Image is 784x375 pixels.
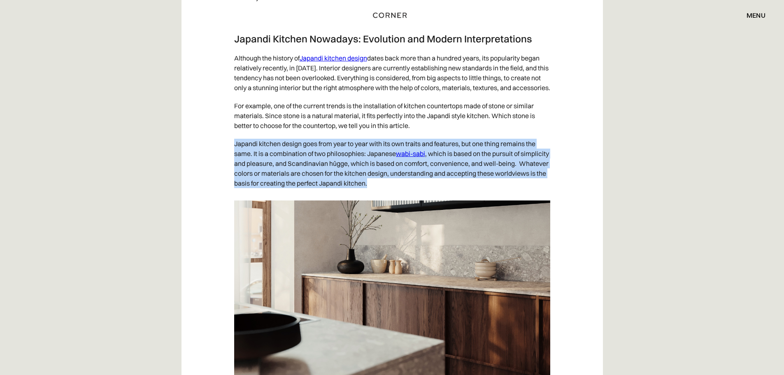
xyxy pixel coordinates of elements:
[234,33,550,45] h3: Japandi Kitchen Nowadays: Evolution and Modern Interpretations
[234,49,550,97] p: Although the history of dates back more than a hundred years, its popularity began relatively rec...
[396,149,425,158] a: wabi-sabi
[364,10,420,21] a: home
[738,8,765,22] div: menu
[747,12,765,19] div: menu
[234,97,550,135] p: For example, one of the current trends is the installation of kitchen countertops made of stone o...
[234,135,550,192] p: Japandi kitchen design goes from year to year with its own traits and features, but one thing rem...
[300,54,367,62] a: Japandi kitchen design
